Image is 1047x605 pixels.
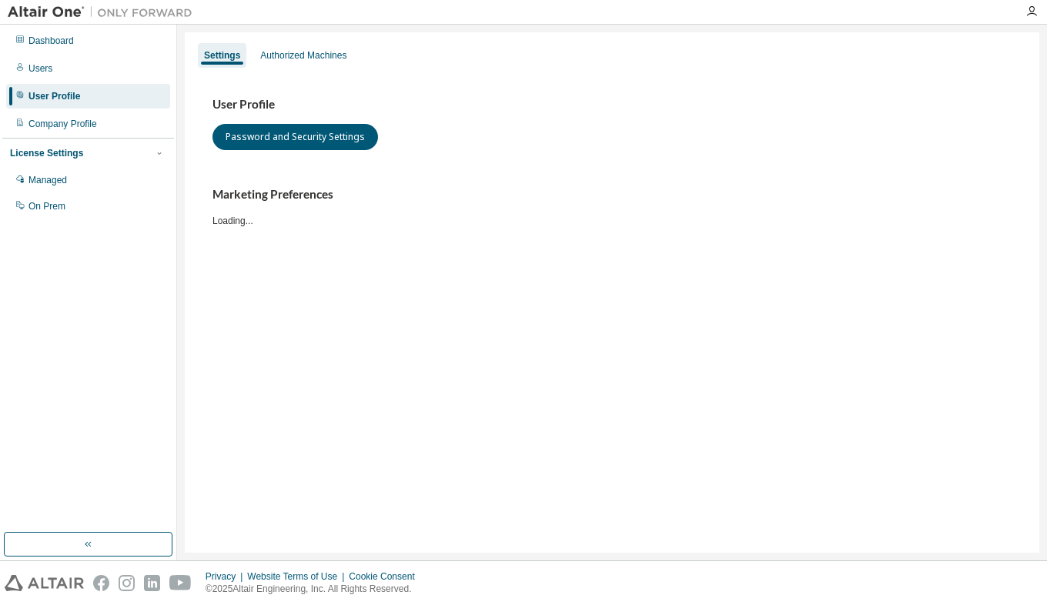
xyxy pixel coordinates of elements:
[260,49,346,62] div: Authorized Machines
[212,187,1012,202] h3: Marketing Preferences
[10,147,83,159] div: License Settings
[247,570,349,583] div: Website Terms of Use
[144,575,160,591] img: linkedin.svg
[212,187,1012,226] div: Loading...
[206,583,424,596] p: © 2025 Altair Engineering, Inc. All Rights Reserved.
[28,90,80,102] div: User Profile
[28,62,52,75] div: Users
[28,118,97,130] div: Company Profile
[8,5,200,20] img: Altair One
[212,97,1012,112] h3: User Profile
[212,124,378,150] button: Password and Security Settings
[28,35,74,47] div: Dashboard
[349,570,423,583] div: Cookie Consent
[169,575,192,591] img: youtube.svg
[28,174,67,186] div: Managed
[204,49,240,62] div: Settings
[119,575,135,591] img: instagram.svg
[206,570,247,583] div: Privacy
[5,575,84,591] img: altair_logo.svg
[28,200,65,212] div: On Prem
[93,575,109,591] img: facebook.svg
